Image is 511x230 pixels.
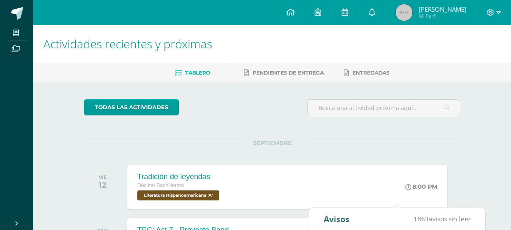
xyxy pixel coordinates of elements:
[99,180,107,190] div: 12
[244,66,324,80] a: Pendientes de entrega
[308,100,460,116] input: Busca una actividad próxima aquí...
[137,182,184,188] span: Décimo Bachillerato
[253,70,324,76] span: Pendientes de entrega
[137,190,219,200] span: Literatura Hispanoamericana 'A'
[99,174,107,180] div: VIE
[419,12,466,20] span: Mi Perfil
[414,214,429,223] span: 1863
[175,66,210,80] a: Tablero
[405,183,437,190] div: 8:00 PM
[84,99,179,115] a: todas las Actividades
[414,214,471,223] span: avisos sin leer
[396,4,412,21] img: 45x45
[137,172,221,181] div: Tradición de leyendas
[352,70,389,76] span: Entregadas
[185,70,210,76] span: Tablero
[43,36,212,52] span: Actividades recientes y próximas
[419,5,466,13] span: [PERSON_NAME]
[344,66,389,80] a: Entregadas
[240,139,305,147] span: SEPTIEMBRE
